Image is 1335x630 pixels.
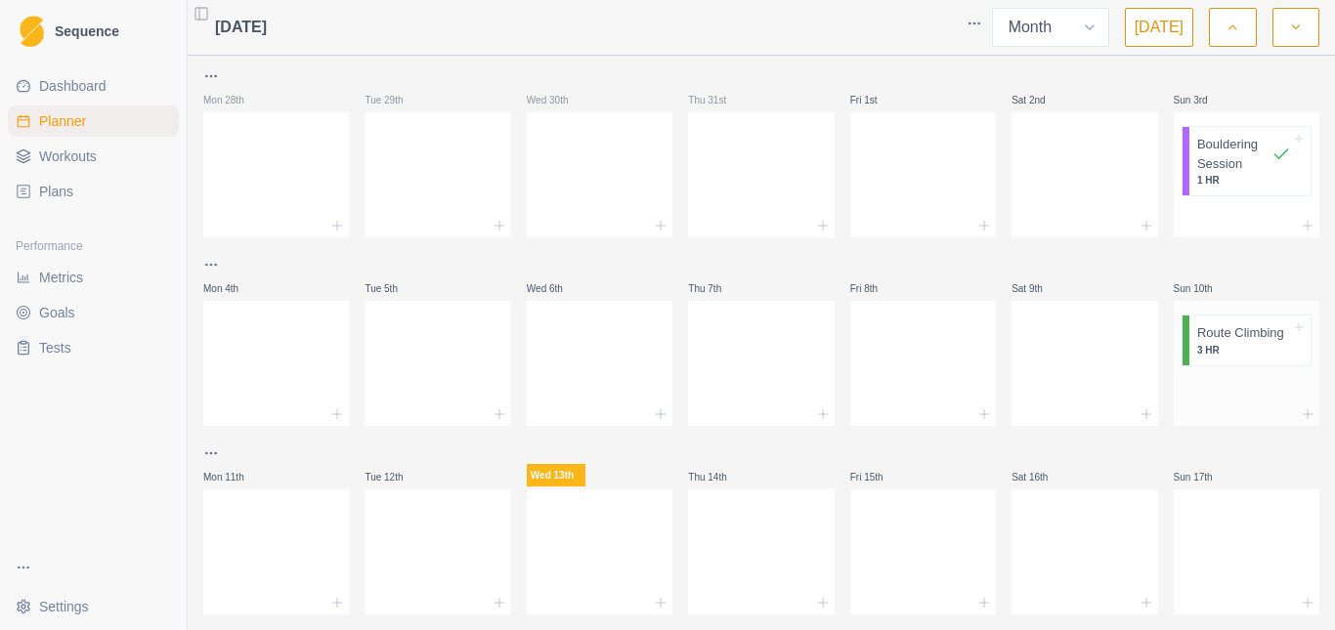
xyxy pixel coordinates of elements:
[365,470,423,484] p: Tue 12th
[1174,470,1232,484] p: Sun 17th
[8,591,179,622] button: Settings
[8,262,179,293] a: Metrics
[850,281,909,296] p: Fri 8th
[688,93,747,107] p: Thu 31st
[1174,93,1232,107] p: Sun 3rd
[8,8,179,55] a: LogoSequence
[39,111,86,131] span: Planner
[20,16,44,48] img: Logo
[8,141,179,172] a: Workouts
[527,464,585,486] p: Wed 13th
[203,93,262,107] p: Mon 28th
[39,338,71,357] span: Tests
[1197,135,1271,173] p: Bouldering Session
[1197,323,1284,343] p: Route Climbing
[1197,343,1291,357] p: 3 HR
[1012,470,1070,484] p: Sat 16th
[39,147,97,166] span: Workouts
[1182,126,1312,196] div: Bouldering Session1 HR
[39,182,73,201] span: Plans
[1174,281,1232,296] p: Sun 10th
[365,93,423,107] p: Tue 29th
[365,281,423,296] p: Tue 5th
[8,332,179,363] a: Tests
[850,470,909,484] p: Fri 15th
[39,303,75,322] span: Goals
[1182,315,1312,366] div: Route Climbing3 HR
[55,24,119,38] span: Sequence
[8,231,179,262] div: Performance
[8,176,179,207] a: Plans
[1012,93,1070,107] p: Sat 2nd
[1125,8,1193,47] button: [DATE]
[688,470,747,484] p: Thu 14th
[688,281,747,296] p: Thu 7th
[203,470,262,484] p: Mon 11th
[1197,173,1291,188] p: 1 HR
[527,93,585,107] p: Wed 30th
[39,76,107,96] span: Dashboard
[203,281,262,296] p: Mon 4th
[850,93,909,107] p: Fri 1st
[39,268,83,287] span: Metrics
[527,281,585,296] p: Wed 6th
[1012,281,1070,296] p: Sat 9th
[8,105,179,137] a: Planner
[8,70,179,102] a: Dashboard
[8,297,179,328] a: Goals
[215,16,267,39] span: [DATE]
